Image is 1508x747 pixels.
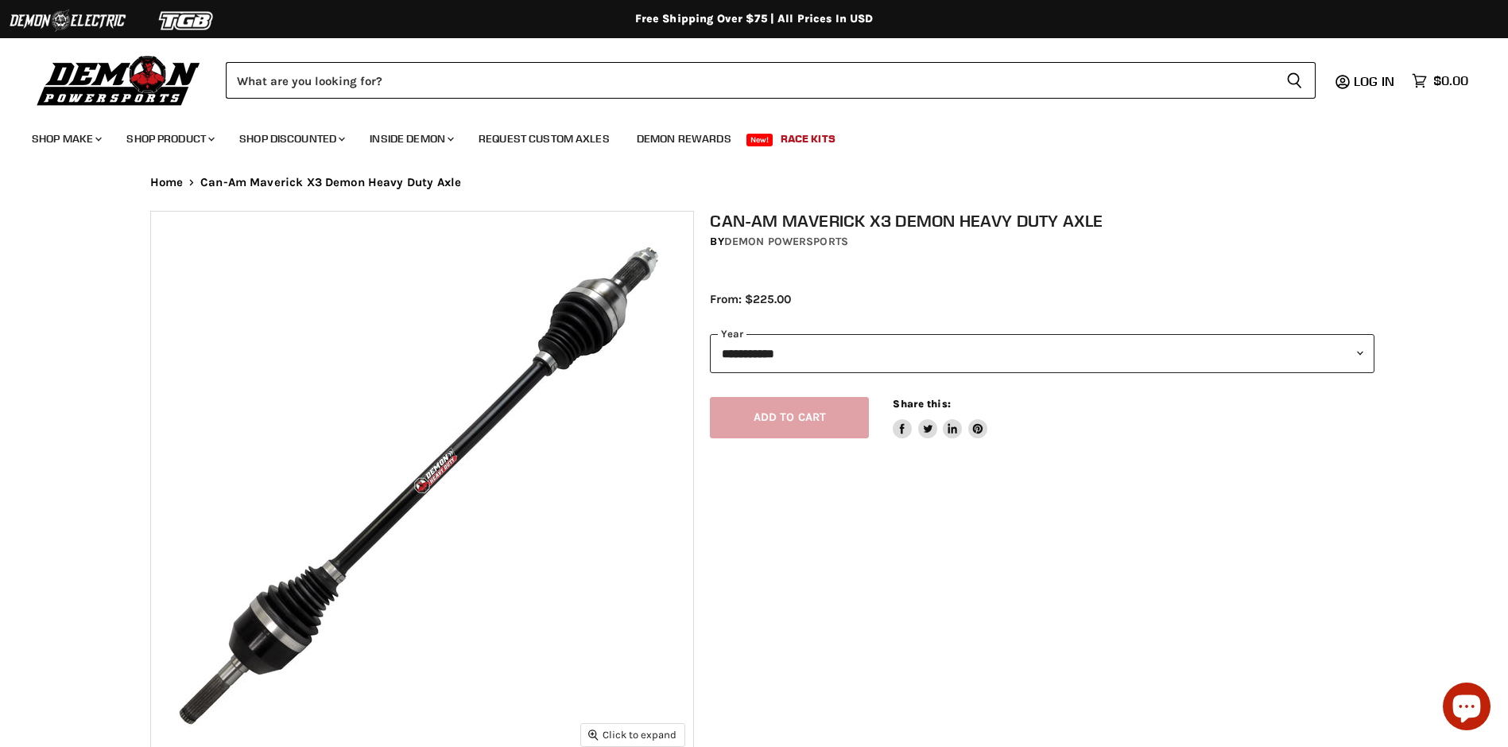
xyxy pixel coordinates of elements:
[893,398,950,410] span: Share this:
[118,12,1390,26] div: Free Shipping Over $75 | All Prices In USD
[467,123,622,155] a: Request Custom Axles
[710,292,791,306] span: From: $225.00
[710,211,1374,231] h1: Can-Am Maverick X3 Demon Heavy Duty Axle
[20,123,111,155] a: Shop Make
[710,334,1374,373] select: year
[581,724,684,745] button: Click to expand
[746,134,773,146] span: New!
[1273,62,1316,99] button: Search
[710,233,1374,251] div: by
[150,176,184,189] a: Home
[200,176,461,189] span: Can-Am Maverick X3 Demon Heavy Duty Axle
[114,123,224,155] a: Shop Product
[20,116,1464,155] ul: Main menu
[8,6,127,36] img: Demon Electric Logo 2
[769,123,847,155] a: Race Kits
[625,123,743,155] a: Demon Rewards
[358,123,463,155] a: Inside Demon
[127,6,246,36] img: TGB Logo 2
[1433,73,1468,88] span: $0.00
[588,729,676,741] span: Click to expand
[226,62,1273,99] input: Search
[724,235,848,248] a: Demon Powersports
[1438,683,1495,734] inbox-online-store-chat: Shopify online store chat
[226,62,1316,99] form: Product
[893,397,987,439] aside: Share this:
[118,176,1390,189] nav: Breadcrumbs
[32,52,206,108] img: Demon Powersports
[1354,73,1394,89] span: Log in
[1347,74,1404,88] a: Log in
[1404,69,1476,92] a: $0.00
[227,123,355,155] a: Shop Discounted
